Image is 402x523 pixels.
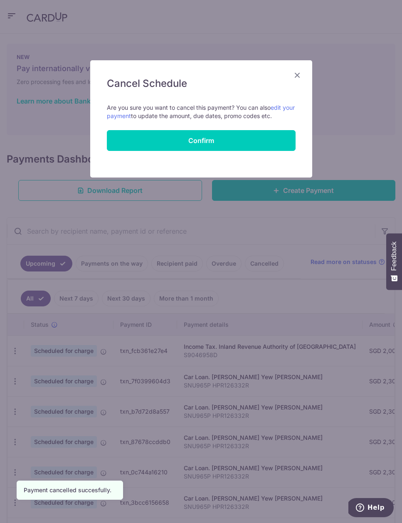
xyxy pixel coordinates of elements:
[390,242,398,271] span: Feedback
[107,77,296,90] h5: Cancel Schedule
[107,130,296,151] button: Confirm
[292,70,302,80] button: Close
[24,486,116,494] div: Payment cancelled succesfully.
[386,233,402,290] button: Feedback - Show survey
[107,104,296,120] p: Are you sure you want to cancel this payment? You can also to update the amount, due dates, promo...
[348,498,394,519] iframe: Opens a widget where you can find more information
